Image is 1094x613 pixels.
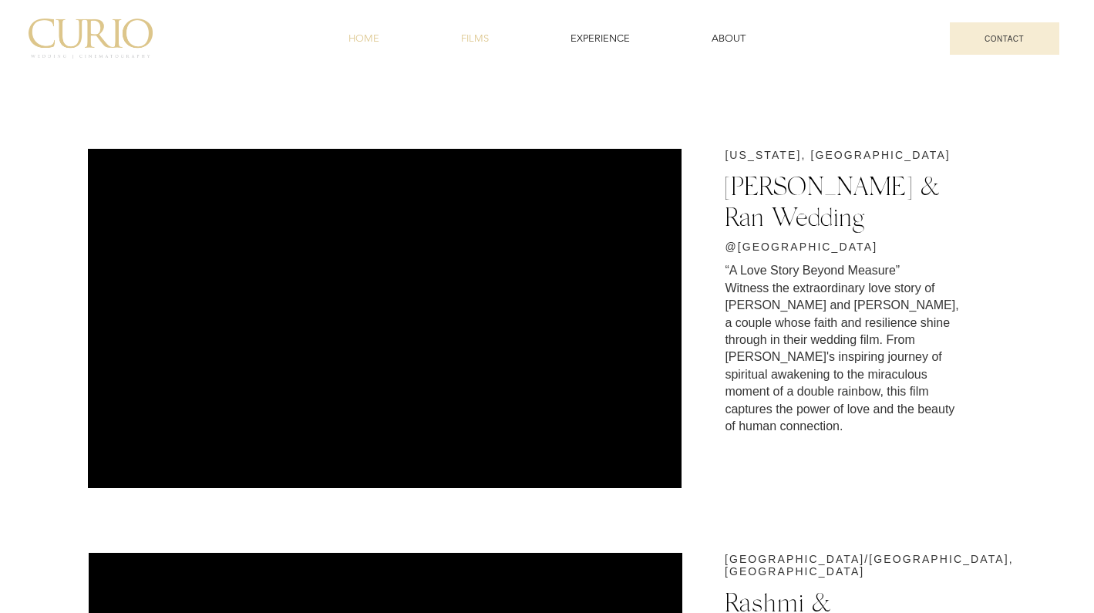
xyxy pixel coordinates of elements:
iframe: Cassidy+Ran Wedding - Director's Cut Highlight @Walnut Creek, California [88,149,682,488]
img: C_Logo.png [28,19,153,58]
span: @[GEOGRAPHIC_DATA] [725,241,877,253]
span: CONTACT [985,35,1024,43]
a: HOME [311,24,417,53]
p: [GEOGRAPHIC_DATA]/[GEOGRAPHIC_DATA], [GEOGRAPHIC_DATA] [725,553,1046,578]
span: FILMS [461,32,489,45]
a: FILMS [423,24,527,53]
span: ABOUT [712,32,746,45]
span: [PERSON_NAME] & Ran Wedding [725,170,940,231]
span: EXPERIENCE [571,32,630,45]
a: ABOUT [674,24,783,53]
span: “A Love Story Beyond Measure” Witness the extraordinary love story of [PERSON_NAME] and [PERSON_N... [725,264,958,433]
nav: Site [311,24,784,53]
span: HOME [348,32,379,45]
a: CONTACT [950,22,1059,55]
p: [US_STATE], [GEOGRAPHIC_DATA] [725,149,1046,161]
a: EXPERIENCE [533,24,668,53]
